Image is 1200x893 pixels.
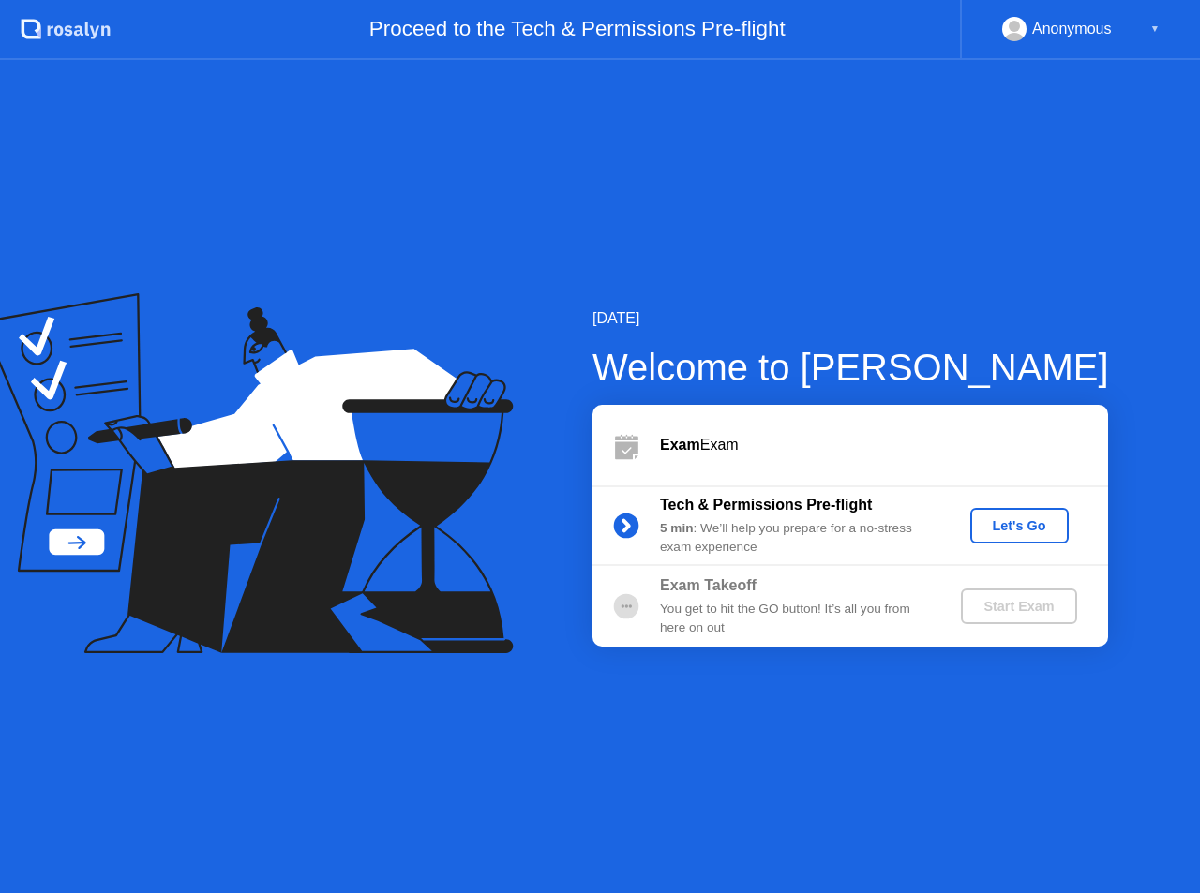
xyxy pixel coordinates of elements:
[660,497,872,513] b: Tech & Permissions Pre-flight
[660,437,700,453] b: Exam
[1150,17,1160,41] div: ▼
[660,577,757,593] b: Exam Takeoff
[968,599,1069,614] div: Start Exam
[1032,17,1112,41] div: Anonymous
[660,434,1108,456] div: Exam
[592,339,1109,395] div: Welcome to [PERSON_NAME]
[660,600,930,638] div: You get to hit the GO button! It’s all you from here on out
[970,508,1069,543] button: Let's Go
[592,307,1109,330] div: [DATE]
[961,588,1076,624] button: Start Exam
[660,519,930,558] div: : We’ll help you prepare for a no-stress exam experience
[660,521,694,535] b: 5 min
[978,518,1061,533] div: Let's Go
